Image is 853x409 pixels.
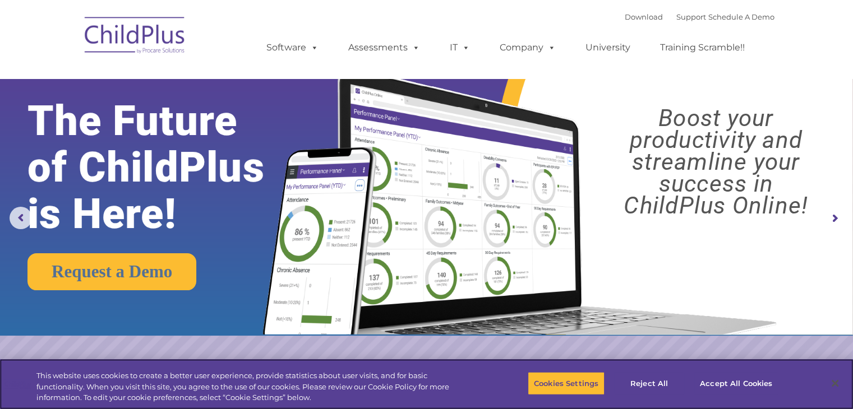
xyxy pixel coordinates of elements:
[823,371,847,396] button: Close
[156,120,204,128] span: Phone number
[614,371,684,395] button: Reject All
[589,107,842,216] rs-layer: Boost your productivity and streamline your success in ChildPlus Online!
[27,97,300,237] rs-layer: The Future of ChildPlus is Here!
[488,36,567,59] a: Company
[649,36,756,59] a: Training Scramble!!
[676,12,706,21] a: Support
[625,12,774,21] font: |
[574,36,642,59] a: University
[625,12,663,21] a: Download
[439,36,481,59] a: IT
[255,36,330,59] a: Software
[337,36,431,59] a: Assessments
[156,74,190,82] span: Last name
[27,253,196,290] a: Request a Demo
[528,371,605,395] button: Cookies Settings
[694,371,778,395] button: Accept All Cookies
[708,12,774,21] a: Schedule A Demo
[36,370,469,403] div: This website uses cookies to create a better user experience, provide statistics about user visit...
[79,9,191,65] img: ChildPlus by Procare Solutions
